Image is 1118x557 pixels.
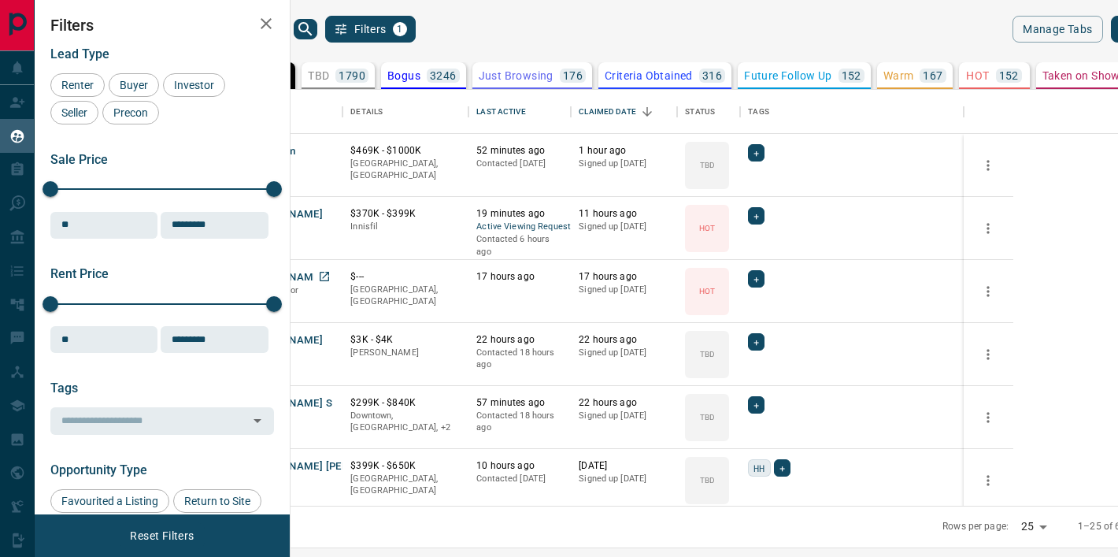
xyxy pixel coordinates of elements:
[50,46,109,61] span: Lead Type
[342,90,468,134] div: Details
[476,270,563,284] p: 17 hours ago
[740,90,963,134] div: Tags
[748,90,769,134] div: Tags
[50,16,274,35] h2: Filters
[753,271,759,287] span: +
[350,347,461,359] p: [PERSON_NAME]
[173,489,261,513] div: Return to Site
[50,489,169,513] div: Favourited a Listing
[842,70,861,81] p: 152
[325,16,416,43] button: Filters1
[700,348,715,360] p: TBD
[753,208,759,224] span: +
[339,70,365,81] p: 1790
[56,495,164,507] span: Favourited a Listing
[976,343,1000,366] button: more
[976,154,1000,177] button: more
[476,144,563,158] p: 52 minutes ago
[744,70,831,81] p: Future Follow Up
[240,459,408,474] button: [PERSON_NAME] [PERSON_NAME]
[942,520,1009,533] p: Rows per page:
[579,284,669,296] p: Signed up [DATE]
[232,90,342,134] div: Name
[476,207,563,221] p: 19 minutes ago
[56,79,99,91] span: Renter
[394,24,405,35] span: 1
[468,90,571,134] div: Last Active
[50,266,109,281] span: Rent Price
[387,70,420,81] p: Bogus
[748,333,764,351] div: +
[50,152,108,167] span: Sale Price
[350,473,461,497] p: [GEOGRAPHIC_DATA], [GEOGRAPHIC_DATA]
[753,145,759,161] span: +
[350,90,383,134] div: Details
[605,70,693,81] p: Criteria Obtained
[579,207,669,221] p: 11 hours ago
[476,158,563,170] p: Contacted [DATE]
[350,221,461,233] p: Innisfil
[563,70,583,81] p: 176
[50,101,98,124] div: Seller
[579,144,669,158] p: 1 hour ago
[976,217,1000,240] button: more
[56,106,93,119] span: Seller
[579,90,636,134] div: Claimed Date
[753,334,759,350] span: +
[579,333,669,347] p: 22 hours ago
[748,396,764,414] div: +
[699,285,715,297] p: HOT
[976,406,1000,429] button: more
[108,106,154,119] span: Precon
[350,207,461,221] p: $370K - $399K
[50,73,105,97] div: Renter
[774,459,790,477] div: +
[294,19,317,39] button: search button
[571,90,677,134] div: Claimed Date
[246,410,268,432] button: Open
[350,158,461,182] p: [GEOGRAPHIC_DATA], [GEOGRAPHIC_DATA]
[685,90,715,134] div: Status
[883,70,914,81] p: Warm
[50,381,78,395] span: Tags
[476,459,563,473] p: 10 hours ago
[350,333,461,347] p: $3K - $4K
[350,459,461,473] p: $399K - $650K
[50,462,147,477] span: Opportunity Type
[677,90,740,134] div: Status
[476,233,563,258] p: Contacted 6 hours ago
[350,270,461,284] p: $---
[700,474,715,486] p: TBD
[1015,515,1053,538] div: 25
[579,347,669,359] p: Signed up [DATE]
[476,396,563,410] p: 57 minutes ago
[479,70,553,81] p: Just Browsing
[476,221,563,234] span: Active Viewing Request
[314,266,335,287] a: Open in New Tab
[163,73,225,97] div: Investor
[748,144,764,162] div: +
[350,410,461,434] p: Mississauga, Oakville
[476,347,563,371] p: Contacted 18 hours ago
[350,396,461,410] p: $299K - $840K
[476,410,563,434] p: Contacted 18 hours ago
[579,270,669,284] p: 17 hours ago
[1012,16,1102,43] button: Manage Tabs
[753,460,764,476] span: HH
[966,70,989,81] p: HOT
[923,70,942,81] p: 167
[700,411,715,423] p: TBD
[779,460,785,476] span: +
[168,79,220,91] span: Investor
[476,90,525,134] div: Last Active
[102,101,159,124] div: Precon
[976,280,1000,303] button: more
[748,270,764,288] div: +
[476,333,563,347] p: 22 hours ago
[308,70,329,81] p: TBD
[579,396,669,410] p: 22 hours ago
[179,495,256,507] span: Return to Site
[579,410,669,422] p: Signed up [DATE]
[579,158,669,170] p: Signed up [DATE]
[753,397,759,413] span: +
